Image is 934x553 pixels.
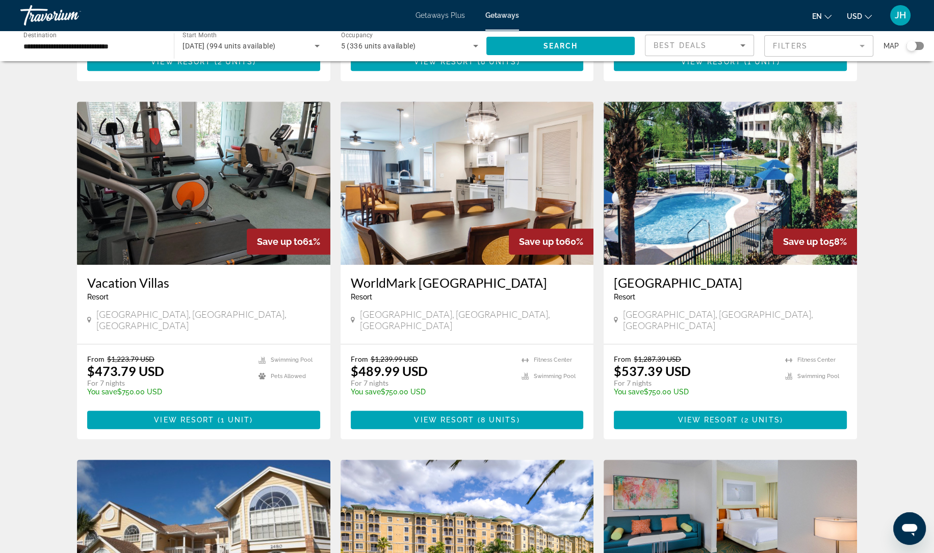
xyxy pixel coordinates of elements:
[884,39,899,53] span: Map
[614,53,847,71] button: View Resort(1 unit)
[214,416,253,424] span: ( )
[360,309,584,331] span: [GEOGRAPHIC_DATA], [GEOGRAPHIC_DATA], [GEOGRAPHIC_DATA]
[87,388,117,396] span: You save
[543,42,578,50] span: Search
[485,11,519,19] a: Getaways
[534,357,572,363] span: Fitness Center
[509,229,593,255] div: 60%
[847,12,862,20] span: USD
[87,388,248,396] p: $750.00 USD
[87,355,105,363] span: From
[895,10,906,20] span: JH
[151,58,211,66] span: View Resort
[371,355,418,363] span: $1,239.99 USD
[351,363,428,379] p: $489.99 USD
[20,2,122,29] a: Travorium
[481,58,517,66] span: 6 units
[107,355,154,363] span: $1,223.79 USD
[614,388,775,396] p: $750.00 USD
[764,35,873,57] button: Filter
[481,416,517,424] span: 8 units
[414,58,474,66] span: View Resort
[887,5,914,26] button: User Menu
[87,411,320,429] button: View Resort(1 unit)
[604,102,857,265] img: 4206O01X.jpg
[183,32,217,39] span: Start Month
[87,53,320,71] button: View Resort(2 units)
[183,42,275,50] span: [DATE] (994 units available)
[797,357,836,363] span: Fitness Center
[257,236,303,247] span: Save up to
[475,416,520,424] span: ( )
[96,309,320,331] span: [GEOGRAPHIC_DATA], [GEOGRAPHIC_DATA], [GEOGRAPHIC_DATA]
[486,37,635,55] button: Search
[341,102,594,265] img: 5945I01X.jpg
[681,58,741,66] span: View Resort
[741,58,780,66] span: ( )
[783,236,829,247] span: Save up to
[744,416,780,424] span: 2 units
[351,379,512,388] p: For 7 nights
[654,39,745,52] mat-select: Sort by
[351,388,381,396] span: You save
[247,229,330,255] div: 61%
[341,32,373,39] span: Occupancy
[614,363,691,379] p: $537.39 USD
[221,416,250,424] span: 1 unit
[847,9,872,23] button: Change currency
[341,42,416,50] span: 5 (336 units available)
[351,355,368,363] span: From
[738,416,783,424] span: ( )
[614,293,635,301] span: Resort
[414,416,474,424] span: View Resort
[623,309,847,331] span: [GEOGRAPHIC_DATA], [GEOGRAPHIC_DATA], [GEOGRAPHIC_DATA]
[23,31,57,38] span: Destination
[893,512,926,545] iframe: Button to launch messaging window
[416,11,465,19] a: Getaways Plus
[812,9,832,23] button: Change language
[634,355,681,363] span: $1,287.39 USD
[519,236,565,247] span: Save up to
[812,12,822,20] span: en
[678,416,738,424] span: View Resort
[77,102,330,265] img: 5043O01X.jpg
[654,41,707,49] span: Best Deals
[614,355,631,363] span: From
[351,388,512,396] p: $750.00 USD
[614,388,644,396] span: You save
[271,373,306,380] span: Pets Allowed
[351,53,584,71] button: View Resort(6 units)
[218,58,253,66] span: 2 units
[154,416,214,424] span: View Resort
[271,357,313,363] span: Swimming Pool
[614,411,847,429] button: View Resort(2 units)
[87,379,248,388] p: For 7 nights
[773,229,857,255] div: 58%
[87,293,109,301] span: Resort
[614,379,775,388] p: For 7 nights
[614,275,847,290] a: [GEOGRAPHIC_DATA]
[534,373,576,380] span: Swimming Pool
[351,293,372,301] span: Resort
[351,275,584,290] a: WorldMark [GEOGRAPHIC_DATA]
[87,363,164,379] p: $473.79 USD
[211,58,256,66] span: ( )
[747,58,777,66] span: 1 unit
[87,275,320,290] a: Vacation Villas
[475,58,520,66] span: ( )
[351,411,584,429] button: View Resort(8 units)
[797,373,839,380] span: Swimming Pool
